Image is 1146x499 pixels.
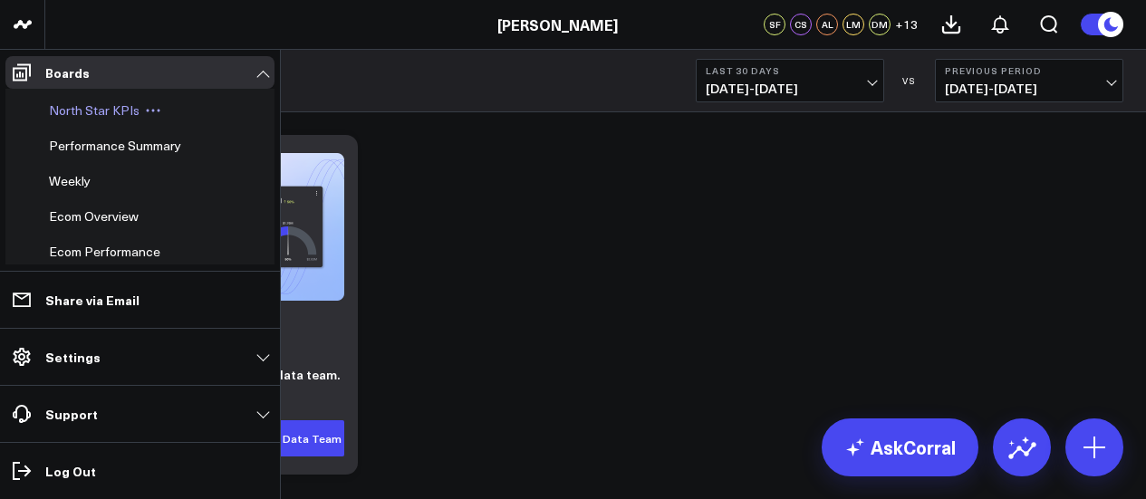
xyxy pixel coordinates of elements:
a: Ecom Overview [49,209,139,224]
span: [DATE] - [DATE] [945,82,1113,96]
button: Add via Our Data Team [218,420,344,456]
b: Previous Period [945,65,1113,76]
span: [DATE] - [DATE] [706,82,874,96]
div: CS [790,14,812,35]
div: DM [869,14,891,35]
div: SF [764,14,785,35]
p: Support [45,407,98,421]
p: Settings [45,350,101,364]
span: Performance Summary [49,137,181,154]
button: Previous Period[DATE]-[DATE] [935,59,1123,102]
span: Weekly [49,172,91,189]
p: Boards [45,65,90,80]
div: VS [893,75,926,86]
a: Weekly [49,174,91,188]
span: Ecom Performance [49,243,160,260]
a: North Star KPIs [49,103,140,118]
button: Last 30 Days[DATE]-[DATE] [696,59,884,102]
a: AskCorral [822,418,978,476]
div: LM [843,14,864,35]
a: Performance Summary [49,139,181,153]
span: + 13 [895,18,918,31]
a: [PERSON_NAME] [497,14,618,34]
b: Last 30 Days [706,65,874,76]
a: Ecom Performance [49,245,160,259]
p: Log Out [45,464,96,478]
div: AL [816,14,838,35]
span: Ecom Overview [49,207,139,225]
button: +13 [895,14,918,35]
a: Log Out [5,455,274,487]
p: Share via Email [45,293,140,307]
span: North Star KPIs [49,101,140,119]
